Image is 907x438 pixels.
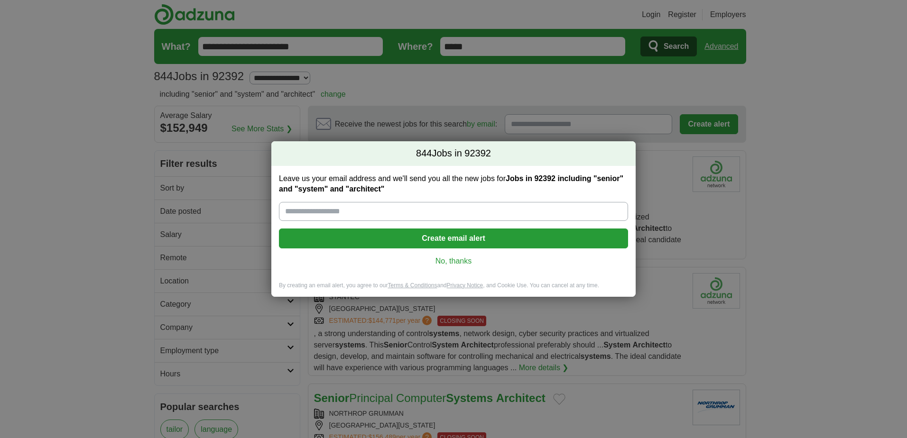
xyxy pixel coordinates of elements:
a: Terms & Conditions [388,282,437,289]
span: 844 [416,147,432,160]
button: Create email alert [279,228,628,248]
strong: Jobs in 92392 including "senior" and "system" and "architect" [279,174,623,193]
div: By creating an email alert, you agree to our and , and Cookie Use. You can cancel at any time. [271,282,636,297]
label: Leave us your email address and we'll send you all the new jobs for [279,173,628,194]
a: No, thanks [287,256,620,266]
h2: Jobs in 92392 [271,141,636,166]
a: Privacy Notice [447,282,483,289]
